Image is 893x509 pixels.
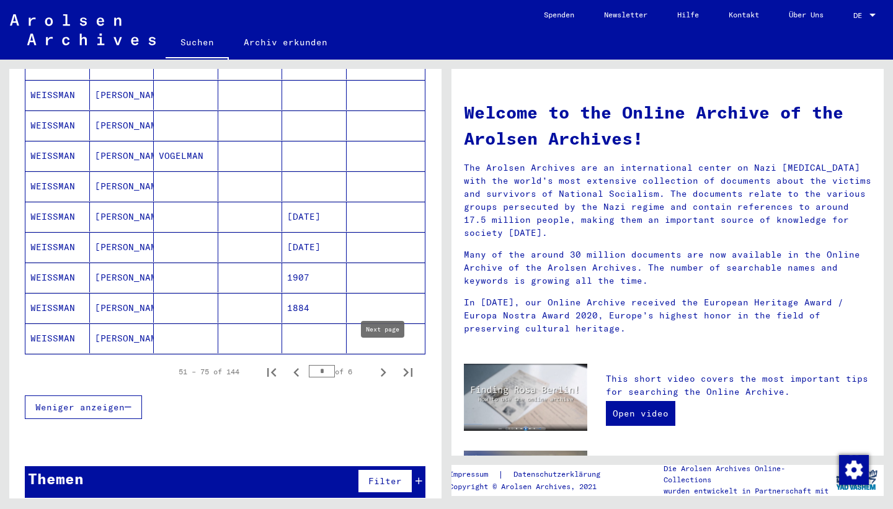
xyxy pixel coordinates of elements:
[154,141,218,171] mat-cell: VOGELMAN
[90,110,154,140] mat-cell: [PERSON_NAME]
[464,161,871,240] p: The Arolsen Archives are an international center on Nazi [MEDICAL_DATA] with the world’s most ext...
[449,468,615,481] div: |
[25,80,90,110] mat-cell: WEISSMAN
[282,293,347,323] mat-cell: 1884
[833,464,880,495] img: yv_logo.png
[396,359,420,384] button: Last page
[282,202,347,232] mat-cell: [DATE]
[664,485,830,497] p: wurden entwickelt in Partnerschaft mit
[90,141,154,171] mat-cell: [PERSON_NAME]
[664,463,830,485] p: Die Arolsen Archives Online-Collections
[853,11,867,20] span: DE
[606,372,871,399] p: This short video covers the most important tips for searching the Online Archive.
[28,467,84,490] div: Themen
[504,468,615,481] a: Datenschutzerklärung
[90,202,154,232] mat-cell: [PERSON_NAME]
[90,293,154,323] mat-cell: [PERSON_NAME]
[259,359,284,384] button: First page
[309,366,371,377] div: of 6
[25,171,90,201] mat-cell: WEISSMAN
[282,232,347,262] mat-cell: [DATE]
[25,293,90,323] mat-cell: WEISSMAN
[35,402,125,413] span: Weniger anzeigen
[25,395,142,419] button: Weniger anzeigen
[25,110,90,140] mat-cell: WEISSMAN
[25,141,90,171] mat-cell: WEISSMAN
[25,202,90,232] mat-cell: WEISSMAN
[839,455,869,485] img: Zustimmung ändern
[606,401,675,426] a: Open video
[368,475,402,487] span: Filter
[284,359,309,384] button: Previous page
[464,99,871,151] h1: Welcome to the Online Archive of the Arolsen Archives!
[25,232,90,262] mat-cell: WEISSMAN
[25,323,90,353] mat-cell: WEISSMAN
[90,263,154,292] mat-cell: [PERSON_NAME]
[90,80,154,110] mat-cell: [PERSON_NAME]
[449,481,615,492] p: Copyright © Arolsen Archives, 2021
[464,364,587,431] img: video.jpg
[166,27,229,60] a: Suchen
[464,248,871,287] p: Many of the around 30 million documents are now available in the Online Archive of the Arolsen Ar...
[371,359,396,384] button: Next page
[25,263,90,292] mat-cell: WEISSMAN
[90,323,154,353] mat-cell: [PERSON_NAME]
[10,14,156,45] img: Arolsen_neg.svg
[179,366,239,377] div: 51 – 75 of 144
[464,296,871,335] p: In [DATE], our Online Archive received the European Heritage Award / Europa Nostra Award 2020, Eu...
[90,171,154,201] mat-cell: [PERSON_NAME]
[358,469,412,493] button: Filter
[90,232,154,262] mat-cell: [PERSON_NAME]
[449,468,498,481] a: Impressum
[229,27,342,57] a: Archiv erkunden
[282,263,347,292] mat-cell: 1907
